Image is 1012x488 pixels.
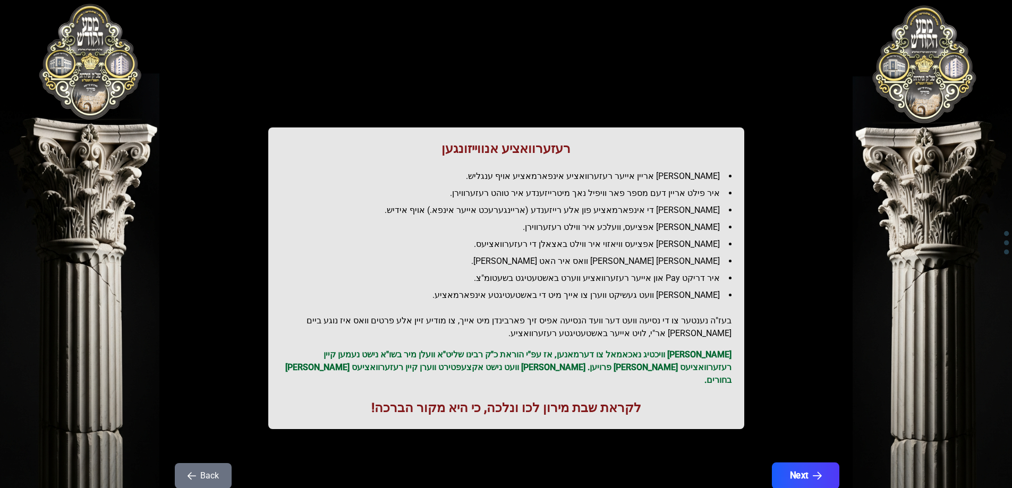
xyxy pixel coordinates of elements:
li: [PERSON_NAME] אפציעס וויאזוי איר ווילט באצאלן די רעזערוואציעס. [290,238,732,251]
h1: לקראת שבת מירון לכו ונלכה, כי היא מקור הברכה! [281,399,732,416]
li: איר דריקט Pay און אייער רעזערוואציע ווערט באשטעטיגט בשעטומ"צ. [290,272,732,285]
p: [PERSON_NAME] וויכטיג נאכאמאל צו דערמאנען, אז עפ"י הוראת כ"ק רבינו שליט"א וועלן מיר בשו"א נישט נע... [281,348,732,387]
li: [PERSON_NAME] אריין אייער רעזערוואציע אינפארמאציע אויף ענגליש. [290,170,732,183]
h1: רעזערוואציע אנווייזונגען [281,140,732,157]
li: [PERSON_NAME] די אינפארמאציע פון אלע רייזענדע (אריינגערעכט אייער אינפא.) אויף אידיש. [290,204,732,217]
li: איר פילט אריין דעם מספר פאר וויפיל נאך מיטרייזענדע איר טוהט רעזערווירן. [290,187,732,200]
h2: בעז"ה נענטער צו די נסיעה וועט דער וועד הנסיעה אפיס זיך פארבינדן מיט אייך, צו מודיע זיין אלע פרטים... [281,314,732,340]
li: [PERSON_NAME] וועט געשיקט ווערן צו אייך מיט די באשטעטיגטע אינפארמאציע. [290,289,732,302]
li: [PERSON_NAME] [PERSON_NAME] וואס איר האט [PERSON_NAME]. [290,255,732,268]
li: [PERSON_NAME] אפציעס, וועלכע איר ווילט רעזערווירן. [290,221,732,234]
